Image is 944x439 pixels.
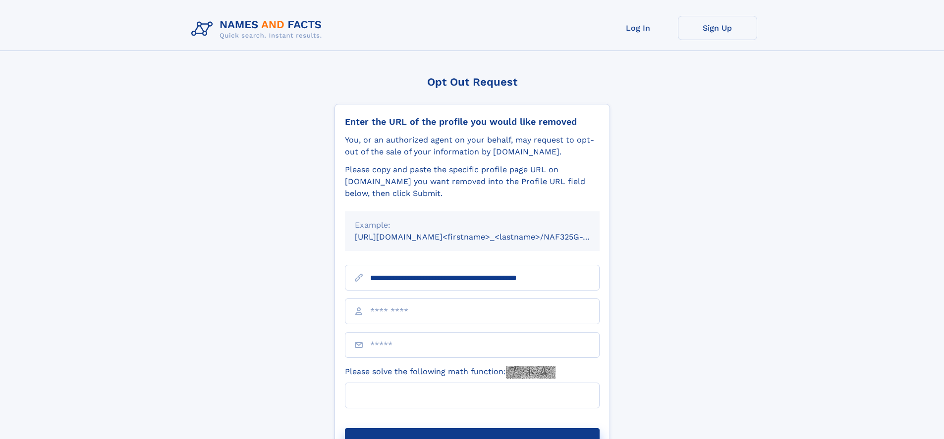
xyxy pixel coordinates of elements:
img: Logo Names and Facts [187,16,330,43]
div: Example: [355,219,590,231]
div: Opt Out Request [334,76,610,88]
a: Log In [599,16,678,40]
div: Enter the URL of the profile you would like removed [345,116,600,127]
div: You, or an authorized agent on your behalf, may request to opt-out of the sale of your informatio... [345,134,600,158]
label: Please solve the following math function: [345,366,555,379]
div: Please copy and paste the specific profile page URL on [DOMAIN_NAME] you want removed into the Pr... [345,164,600,199]
a: Sign Up [678,16,757,40]
small: [URL][DOMAIN_NAME]<firstname>_<lastname>/NAF325G-xxxxxxxx [355,232,618,242]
